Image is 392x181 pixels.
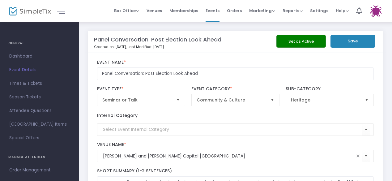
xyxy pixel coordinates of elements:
label: Event Name [97,60,374,65]
h4: MANAGE ATTENDEES [8,151,70,163]
span: Seminar or Talk [102,97,172,103]
span: Settings [310,3,328,19]
span: Season Tickets [9,93,70,101]
span: , Last Modified: [DATE] [126,44,164,49]
button: Save [330,35,375,48]
span: Community & Culture [197,97,266,103]
span: clear [354,152,362,160]
input: Select Venue [103,153,355,159]
span: Times & Tickets [9,80,70,88]
button: Set as Active [276,35,326,48]
label: Venue Name [97,142,374,148]
label: Event Type [97,86,185,92]
span: Memberships [169,3,198,19]
span: Special Offers [9,134,70,142]
span: Events [206,3,219,19]
span: Event Details [9,66,70,74]
input: Select Event Internal Category [103,126,362,133]
span: Dashboard [9,52,70,60]
span: Reports [283,8,303,14]
span: Order Management [9,166,70,174]
m-panel-title: Panel Conversation: Post Election Look Ahead [94,35,221,44]
button: Select [362,94,371,106]
span: Heritage [291,97,360,103]
button: Select [362,123,370,136]
span: Venues [147,3,162,19]
span: Box Office [114,8,139,14]
p: Created on: [DATE] [94,44,283,50]
h4: GENERAL [8,37,70,50]
span: [GEOGRAPHIC_DATA] Items [9,120,70,128]
button: Select [174,94,182,106]
span: Orders [227,3,242,19]
span: Attendee Questions [9,107,70,115]
button: Select [362,150,370,162]
label: Internal Category [97,112,138,119]
span: Help [336,8,349,14]
span: Short Summary (1-2 Sentences) [97,168,172,174]
button: Select [268,94,277,106]
input: Enter Event Name [97,67,374,80]
span: Marketing [249,8,275,14]
label: Event Category [191,86,280,92]
label: Sub-Category [286,86,374,92]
